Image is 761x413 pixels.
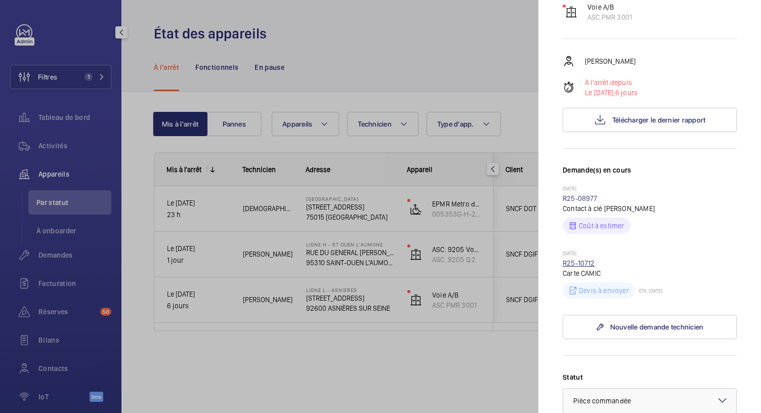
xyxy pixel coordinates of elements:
p: À l'arrêt depuis [585,77,638,88]
label: Statut [563,372,737,382]
a: R25-10712 [563,259,595,267]
a: Nouvelle demande technicien [563,315,737,339]
h3: Demande(s) en cours [563,165,737,185]
a: R25-08977 [563,194,598,202]
button: Télécharger le dernier rapport [563,108,737,132]
p: Devis à envoyer [579,285,629,296]
p: [PERSON_NAME] [585,56,636,66]
p: Coût à estimer [579,221,624,231]
p: [DATE] [563,250,737,258]
p: Carte CAMIC [563,268,737,278]
span: Pièce commandée [573,397,631,405]
p: [DATE] [563,185,737,193]
p: 6 jours [585,88,638,98]
span: Télécharger le dernier rapport [612,116,706,124]
span: Le [DATE], [585,89,615,97]
p: Voie A/B [587,2,632,12]
p: ETA: [DATE] [635,287,662,294]
p: Contact à clé [PERSON_NAME] [563,203,737,214]
img: elevator.svg [565,6,577,18]
p: ASC.PMR 3001 [587,12,632,22]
